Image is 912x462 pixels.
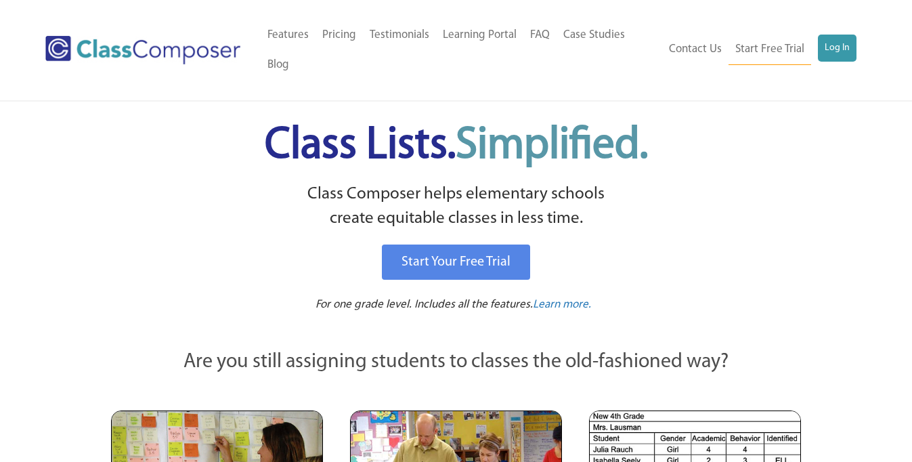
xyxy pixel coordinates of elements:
a: Testimonials [363,20,436,50]
span: Start Your Free Trial [401,255,511,269]
a: Learn more. [533,297,591,314]
span: Class Lists. [265,124,648,168]
a: Blog [261,50,296,80]
a: Case Studies [557,20,632,50]
img: Class Composer [45,36,240,64]
a: FAQ [523,20,557,50]
nav: Header Menu [661,35,856,65]
p: Class Composer helps elementary schools create equitable classes in less time. [109,182,804,232]
a: Contact Us [662,35,729,64]
span: Simplified. [456,124,648,168]
span: For one grade level. Includes all the features. [316,299,533,310]
a: Start Your Free Trial [382,245,530,280]
p: Are you still assigning students to classes the old-fashioned way? [111,348,802,377]
a: Log In [818,35,856,62]
a: Pricing [316,20,363,50]
a: Learning Portal [436,20,523,50]
a: Features [261,20,316,50]
nav: Header Menu [261,20,661,80]
a: Start Free Trial [729,35,811,65]
span: Learn more. [533,299,591,310]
